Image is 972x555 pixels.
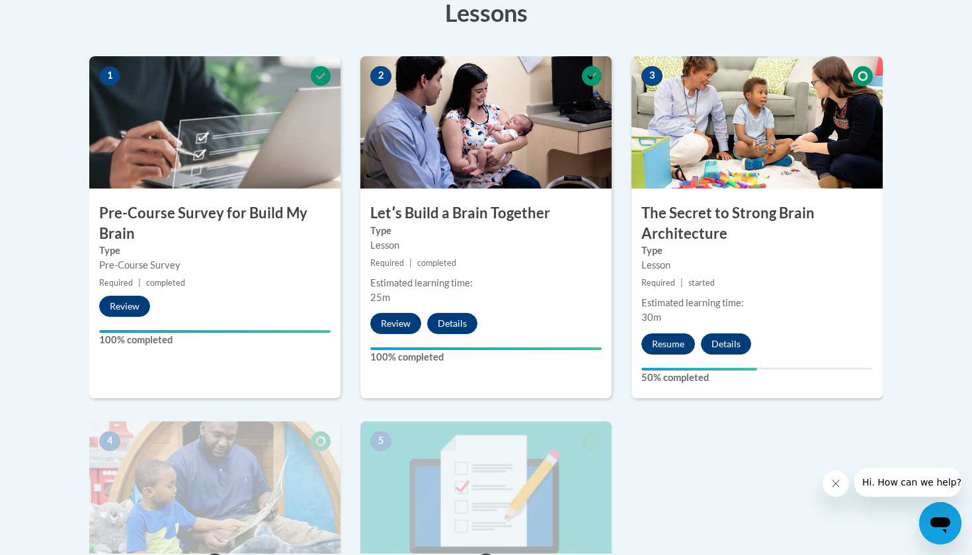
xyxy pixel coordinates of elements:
label: Type [641,243,873,258]
button: Review [370,313,421,334]
h3: The Secret to Strong Brain Architecture [631,203,883,244]
label: 50% completed [641,370,873,385]
span: 25m [370,292,390,303]
iframe: Close message [823,470,849,497]
span: completed [417,258,456,268]
div: Your progress [370,347,602,350]
img: Course Image [631,56,883,189]
div: Your progress [99,330,331,333]
span: 3 [641,66,663,86]
img: Course Image [89,421,341,554]
span: 5 [370,431,391,451]
div: Lesson [641,258,873,273]
span: 30m [641,312,661,323]
span: Required [641,278,675,288]
label: Type [370,224,602,238]
span: | [680,278,683,288]
div: Your progress [641,368,757,370]
label: 100% completed [370,350,602,364]
span: Required [99,278,133,288]
div: Pre-Course Survey [99,258,331,273]
img: Course Image [89,56,341,189]
iframe: Button to launch messaging window [919,502,961,544]
button: Resume [641,333,695,355]
span: started [688,278,715,288]
h3: Letʹs Build a Brain Together [360,203,612,224]
span: 4 [99,431,120,451]
img: Course Image [360,421,612,554]
div: Estimated learning time: [641,296,873,310]
span: Required [370,258,404,268]
button: Details [701,333,751,355]
div: Estimated learning time: [370,276,602,290]
label: Type [99,243,331,258]
label: 100% completed [99,333,331,347]
button: Review [99,296,150,317]
span: completed [146,278,185,288]
iframe: Message from company [854,468,961,497]
button: Details [427,313,477,334]
span: 1 [99,66,120,86]
img: Course Image [360,56,612,189]
span: | [138,278,141,288]
span: | [409,258,412,268]
span: 2 [370,66,391,86]
h3: Pre-Course Survey for Build My Brain [89,203,341,244]
div: Lesson [370,238,602,253]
